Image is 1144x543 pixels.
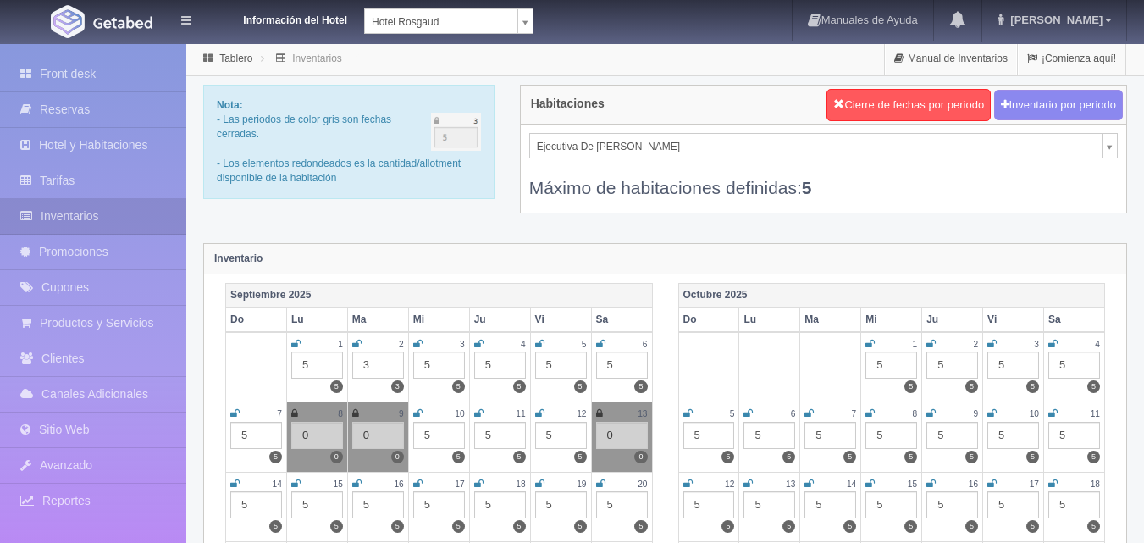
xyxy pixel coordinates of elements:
label: 3 [391,380,404,393]
label: 5 [1087,380,1100,393]
label: 5 [634,380,647,393]
label: 5 [634,520,647,533]
dt: Información del Hotel [212,8,347,28]
div: 3 [352,352,404,379]
span: Ejecutiva De [PERSON_NAME] [537,134,1095,159]
label: 0 [391,451,404,463]
small: 4 [1095,340,1100,349]
img: Getabed [93,16,152,29]
b: Nota: [217,99,243,111]
small: 16 [969,479,978,489]
label: 5 [513,451,526,463]
small: 12 [577,409,586,418]
div: 5 [596,491,648,518]
th: Sa [591,308,652,332]
small: 11 [516,409,525,418]
label: 5 [965,451,978,463]
small: 10 [455,409,464,418]
h4: Habitaciones [531,97,605,110]
small: 14 [273,479,282,489]
small: 1 [913,340,918,349]
div: 5 [291,352,343,379]
label: 5 [843,451,856,463]
div: 5 [865,422,917,449]
div: 5 [683,491,735,518]
small: 15 [908,479,917,489]
img: cutoff.png [431,113,481,151]
label: 5 [904,520,917,533]
small: 6 [643,340,648,349]
div: 5 [865,491,917,518]
label: 5 [843,520,856,533]
label: 5 [452,451,465,463]
label: 5 [721,451,734,463]
div: 5 [1048,491,1100,518]
label: 5 [513,380,526,393]
th: Vi [983,308,1044,332]
label: 5 [269,520,282,533]
label: 5 [452,520,465,533]
label: 5 [1026,380,1039,393]
th: Ju [469,308,530,332]
small: 19 [577,479,586,489]
div: 5 [804,422,856,449]
div: 5 [865,352,917,379]
small: 16 [394,479,403,489]
a: Inventarios [292,53,342,64]
div: 5 [743,422,795,449]
div: 0 [291,422,343,449]
th: Ma [347,308,408,332]
strong: Inventario [214,252,263,264]
label: 5 [904,380,917,393]
small: 11 [1091,409,1100,418]
button: Inventario por periodo [994,90,1123,121]
label: 5 [330,380,343,393]
div: 5 [413,352,465,379]
th: Septiembre 2025 [226,283,653,308]
label: 5 [574,380,587,393]
div: 5 [1048,422,1100,449]
div: 0 [352,422,404,449]
label: 0 [330,451,343,463]
div: 0 [596,422,648,449]
a: Hotel Rosgaud [364,8,533,34]
label: 5 [391,520,404,533]
th: Vi [530,308,591,332]
img: Getabed [51,5,85,38]
div: 5 [413,422,465,449]
div: 5 [987,352,1039,379]
div: Máximo de habitaciones definidas: [529,158,1118,200]
div: 5 [987,491,1039,518]
small: 10 [1030,409,1039,418]
div: 5 [926,422,978,449]
div: 5 [804,491,856,518]
small: 5 [730,409,735,418]
div: 5 [230,422,282,449]
div: 5 [535,491,587,518]
label: 5 [1087,520,1100,533]
button: Cierre de fechas por periodo [826,89,991,121]
label: 5 [782,451,795,463]
small: 12 [725,479,734,489]
small: 3 [1034,340,1039,349]
small: 9 [973,409,978,418]
small: 15 [334,479,343,489]
label: 5 [721,520,734,533]
th: Do [226,308,287,332]
div: 5 [596,352,648,379]
label: 5 [965,380,978,393]
label: 5 [782,520,795,533]
small: 9 [399,409,404,418]
small: 20 [638,479,647,489]
div: 5 [474,422,526,449]
div: 5 [230,491,282,518]
div: 5 [743,491,795,518]
label: 5 [574,451,587,463]
small: 13 [786,479,795,489]
div: 5 [352,491,404,518]
label: 5 [1026,520,1039,533]
label: 5 [1087,451,1100,463]
small: 18 [1091,479,1100,489]
small: 17 [455,479,464,489]
div: 5 [413,491,465,518]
